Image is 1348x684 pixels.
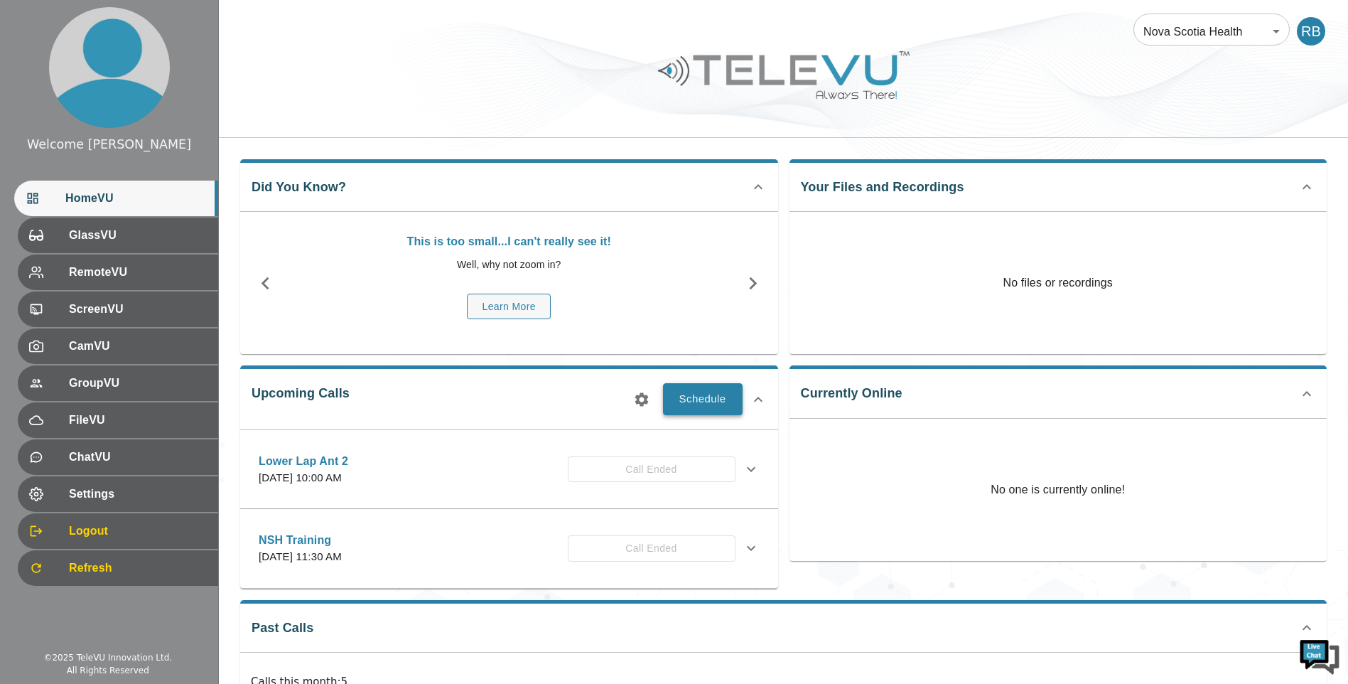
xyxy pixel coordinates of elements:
div: All Rights Reserved [67,664,149,677]
p: Well, why not zoom in? [298,257,721,272]
div: Logout [18,513,218,549]
button: Learn More [467,294,551,320]
div: NSH Training[DATE] 11:30 AMCall Ended [247,523,771,574]
span: RemoteVU [69,264,207,281]
span: Settings [69,486,207,503]
button: Schedule [663,383,743,415]
div: FileVU [18,402,218,438]
p: [DATE] 11:30 AM [259,549,342,565]
span: Refresh [69,560,207,577]
span: FileVU [69,412,207,429]
p: No files or recordings [789,212,1327,354]
span: ChatVU [69,449,207,466]
div: Welcome [PERSON_NAME] [27,135,191,154]
span: ScreenVU [69,301,207,318]
div: Lower Lap Ant 2[DATE] 10:00 AMCall Ended [247,444,771,495]
div: CamVU [18,328,218,364]
div: RemoteVU [18,255,218,290]
p: This is too small...I can't really see it! [298,233,721,250]
div: ChatVU [18,439,218,475]
span: CamVU [69,338,207,355]
img: Logo [656,46,912,105]
div: GlassVU [18,218,218,253]
p: [DATE] 10:00 AM [259,470,348,486]
div: HomeVU [14,181,218,216]
div: Refresh [18,550,218,586]
div: RB [1297,17,1325,46]
span: HomeVU [65,190,207,207]
img: Chat Widget [1298,634,1341,677]
div: ScreenVU [18,292,218,327]
div: Nova Scotia Health [1133,11,1290,51]
span: GroupVU [69,375,207,392]
img: profile.png [49,7,170,128]
p: No one is currently online! [991,419,1125,561]
div: GroupVU [18,365,218,401]
p: NSH Training [259,532,342,549]
span: Logout [69,523,207,540]
p: Lower Lap Ant 2 [259,453,348,470]
span: GlassVU [69,227,207,244]
div: Settings [18,476,218,512]
div: © 2025 TeleVU Innovation Ltd. [43,651,172,664]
